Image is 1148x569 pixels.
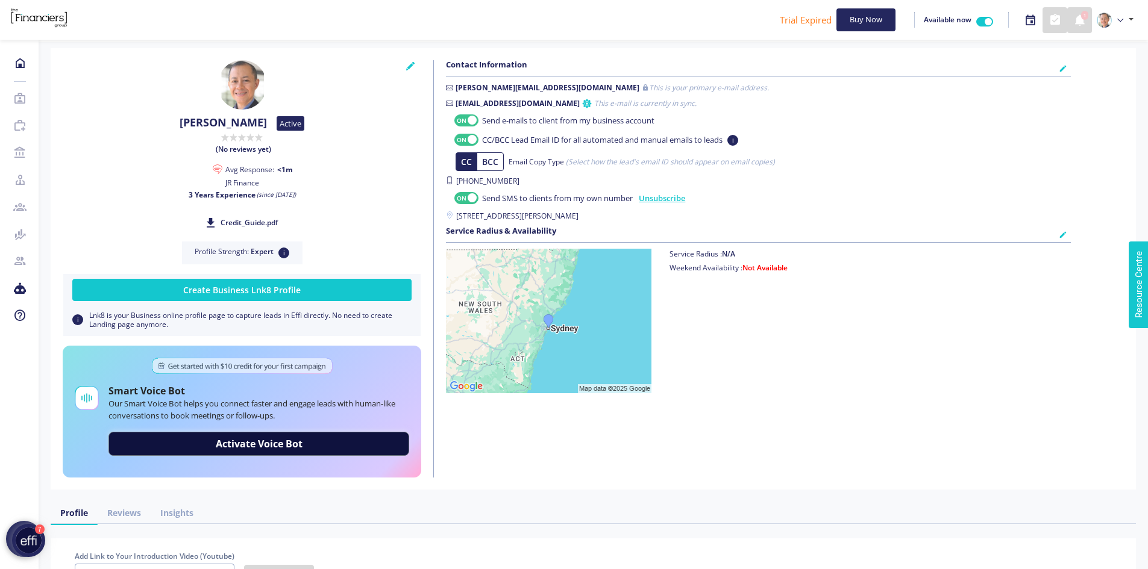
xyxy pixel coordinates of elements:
label: [STREET_ADDRESS][PERSON_NAME] [446,211,1071,222]
label: Weekend Availability : [670,263,788,273]
button: Activate Voice Bot [108,432,409,456]
a: Profile [51,502,98,524]
span: Avg Response: [225,165,274,174]
small: This e-mail is currently in sync. [594,98,697,109]
h4: [PERSON_NAME] [180,116,267,129]
label: JR Finance [225,178,259,188]
span: Available now [924,14,971,25]
img: 578304c2-e3cf-43fb-a665-74e7ebb177e5-638896109877534119.png [218,60,267,110]
small: This is your primary e-mail address. [649,82,769,93]
p: Profile Strength: [194,247,290,258]
a: Insights [151,502,203,524]
span: Send e-mails to client from my business account [482,115,654,127]
img: 578304c2-e3cf-43fb-a665-74e7ebb177e5-638896109877534119.png [1097,13,1112,28]
span: Send SMS to clients from my own number [482,193,633,205]
a: Reviews [98,502,151,524]
span: CC/BCC Lead Email ID for all automated and manual emails to leads [482,134,723,146]
span: Email Copy Type [509,157,564,167]
span: <1m [277,165,293,174]
span: 1 [1081,11,1088,20]
p: 3 Years Experience [63,190,421,199]
img: staticmap [446,249,651,393]
b: N/A [722,249,735,259]
b: Expert [251,247,274,256]
div: 7 [35,524,45,535]
button: Create Business Lnk8 Profile [72,279,412,301]
span: CC [461,156,472,167]
label: [PHONE_NUMBER] [446,176,1071,187]
b: [EMAIL_ADDRESS][DOMAIN_NAME] [456,98,580,109]
span: BCC [482,156,498,167]
small: i [727,135,738,146]
small: i [72,314,83,325]
a: Unsubscribe [633,193,685,205]
span: Resource Centre [10,3,77,17]
label: Service Radius : [670,249,788,260]
img: launcher-image-alternative-text [16,527,42,553]
img: 314dceb1-e5d8-46e7-b6c3-49bd98a8aaa2-638919471573190323.png [10,8,70,27]
span: Active [277,116,304,131]
h5: Contact Information [446,60,527,70]
small: (Select how the lead's email ID should appear on email copies) [566,157,775,167]
button: 1 [1067,7,1092,33]
img: voice bot icon [75,386,99,410]
span: Not Available [742,263,788,273]
p: Lnk8 is your Business online profile page to capture leads in Effi directly. No need to create La... [72,311,412,329]
legend: Add Link to Your Introduction Video (Youtube) [75,550,234,562]
h5: Service Radius & Availability [446,226,556,236]
small: i [278,247,289,258]
i: (since [DATE]) [257,190,296,199]
button: launcher-image-alternative-text [12,524,45,557]
h5: Smart Voice Bot [108,384,185,398]
span: Trial Expired [780,13,832,27]
img: credit icon [152,358,333,374]
button: Buy Now [836,8,896,31]
div: Open Checklist, remaining modules: 7 [12,524,45,557]
b: [PERSON_NAME][EMAIL_ADDRESS][DOMAIN_NAME] [456,82,639,93]
p: Our Smart Voice Bot helps you connect faster and engage leads with human-like conversations to bo... [108,398,409,422]
a: Credit_Guide.pdf [206,216,278,229]
span: (No reviews yet) [216,145,271,154]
